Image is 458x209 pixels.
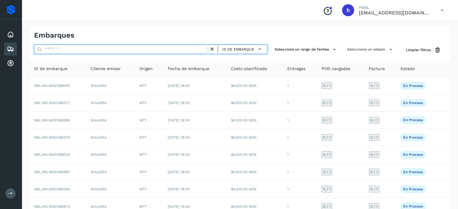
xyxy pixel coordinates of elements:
[323,118,331,122] span: 0 / 1
[222,47,254,52] span: ID de embarque
[34,84,70,88] span: NBL/MX.MX51086019
[34,101,70,105] span: NBL/MX.MX51085571
[403,135,423,140] p: En proceso
[168,204,190,209] span: [DATE] 18:00
[226,129,283,146] td: $4,500.00 MXN
[323,187,331,191] span: 0 / 1
[345,45,396,54] button: Selecciona un estado
[168,84,190,88] span: [DATE] 18:00
[282,164,316,181] td: 1
[406,47,431,53] span: Limpiar filtros
[370,187,378,191] span: 0 / 1
[34,135,70,140] span: NBL/MX.MX51085574
[86,77,135,94] td: NIAGARA
[282,146,316,163] td: 1
[226,146,283,163] td: $4,500.00 MXN
[135,129,163,146] td: MTY
[401,45,446,56] button: Limpiar filtros
[359,5,431,10] p: Hola,
[4,57,17,70] div: Cuentas por cobrar
[168,135,190,140] span: [DATE] 18:00
[135,146,163,163] td: MTY
[403,84,423,88] p: En proceso
[34,204,70,209] span: NBL/MX.MX51085573
[135,77,163,94] td: MTY
[323,205,331,208] span: 0 / 1
[323,136,331,139] span: 0 / 1
[86,181,135,198] td: NIAGARA
[168,187,190,191] span: [DATE] 18:00
[86,129,135,146] td: NIAGARA
[168,101,190,105] span: [DATE] 18:00
[86,94,135,112] td: NIAGARA
[220,45,265,54] button: ID de embarque
[86,146,135,163] td: NIAGARA
[323,170,331,174] span: 0 / 1
[168,152,190,157] span: [DATE] 18:00
[282,129,316,146] td: 1
[231,66,267,72] span: Costo planificado
[34,187,70,191] span: NBL/MX.MX51085403
[226,112,283,129] td: $4,500.00 MXN
[403,187,423,191] p: En proceso
[287,66,305,72] span: Entregas
[403,204,423,208] p: En proceso
[91,66,121,72] span: Cliente emisor
[370,136,378,139] span: 0 / 1
[359,10,431,16] p: hpichardo@karesan.com.mx
[282,77,316,94] td: 1
[34,118,70,122] span: NBL/MX.MX51085995
[34,66,67,72] span: ID de embarque
[403,152,423,157] p: En proceso
[323,84,331,88] span: 0 / 1
[168,66,209,72] span: Fecha de embarque
[323,101,331,105] span: 0 / 1
[370,170,378,174] span: 0 / 1
[226,181,283,198] td: $4,500.00 MXN
[86,164,135,181] td: NIAGARA
[135,112,163,129] td: MTY
[34,152,70,157] span: NBL/MX.MX51086024
[226,94,283,112] td: $4,500.00 MXN
[370,118,378,122] span: 0 / 1
[135,164,163,181] td: MTY
[86,112,135,129] td: NIAGARA
[4,42,17,56] div: Embarques
[4,28,17,41] div: Inicio
[226,164,283,181] td: $4,500.00 MXN
[323,153,331,156] span: 0 / 1
[226,77,283,94] td: $4,500.00 MXN
[34,31,74,40] h4: Embarques
[370,101,378,105] span: 0 / 1
[403,101,423,105] p: En proceso
[370,153,378,156] span: 0 / 1
[370,205,378,208] span: 0 / 1
[272,45,340,54] button: Selecciona un rango de fechas
[400,66,414,72] span: Estado
[168,170,190,174] span: [DATE] 18:00
[282,94,316,112] td: 1
[370,84,378,88] span: 0 / 1
[322,66,350,72] span: POD cargadas
[282,112,316,129] td: 1
[135,181,163,198] td: MTY
[403,170,423,174] p: En proceso
[135,94,163,112] td: MTY
[282,181,316,198] td: 1
[369,66,385,72] span: Factura
[139,66,153,72] span: Origen
[34,170,70,174] span: NBL/MX.MX51085997
[168,118,190,122] span: [DATE] 18:00
[403,118,423,122] p: En proceso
